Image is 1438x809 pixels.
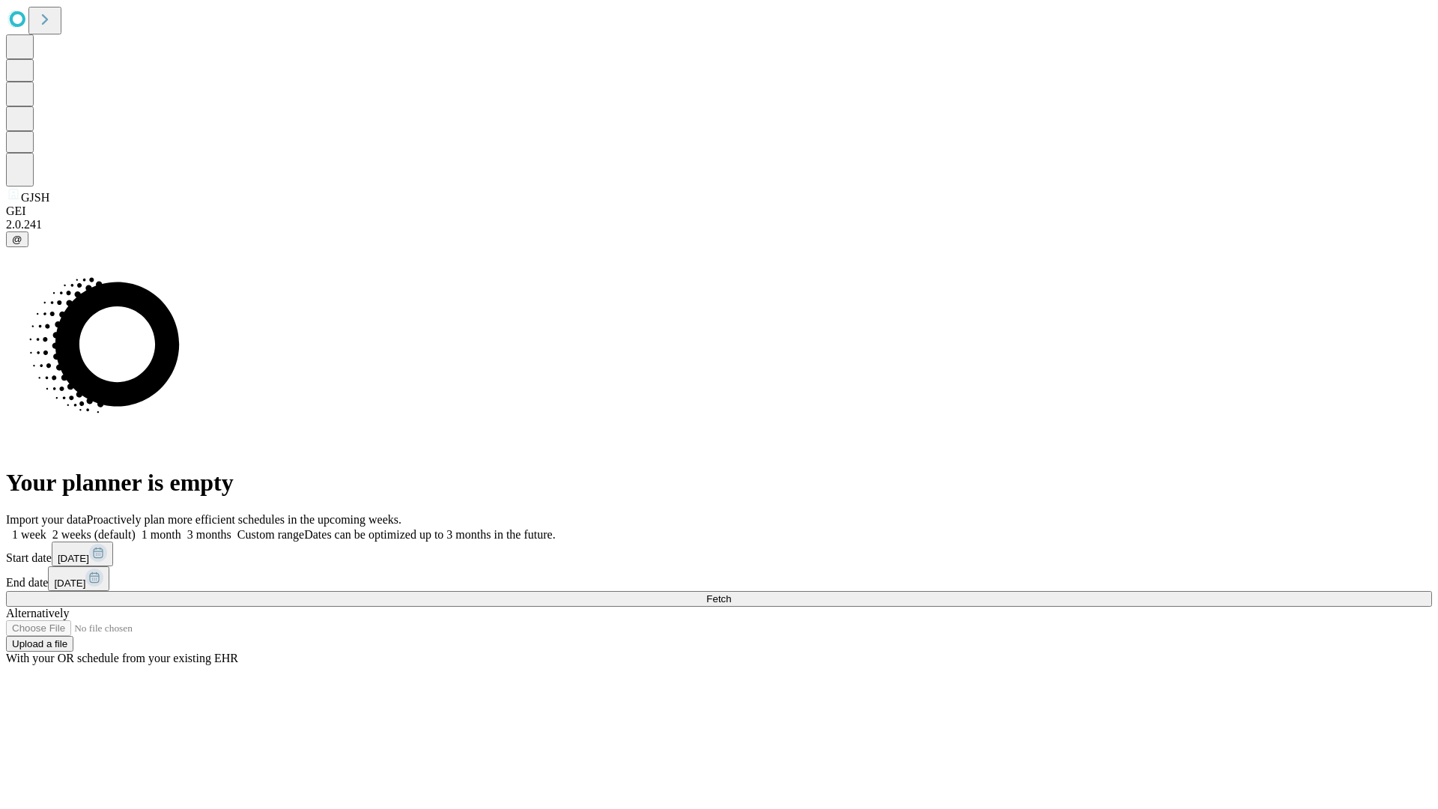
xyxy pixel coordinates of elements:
span: 1 week [12,528,46,541]
h1: Your planner is empty [6,469,1432,497]
span: @ [12,234,22,245]
div: GEI [6,204,1432,218]
span: [DATE] [58,553,89,564]
span: Proactively plan more efficient schedules in the upcoming weeks. [87,513,401,526]
button: @ [6,231,28,247]
span: Alternatively [6,607,69,619]
button: [DATE] [48,566,109,591]
div: Start date [6,542,1432,566]
span: 2 weeks (default) [52,528,136,541]
button: Fetch [6,591,1432,607]
span: 1 month [142,528,181,541]
span: Custom range [237,528,304,541]
span: With your OR schedule from your existing EHR [6,652,238,664]
span: Dates can be optimized up to 3 months in the future. [304,528,555,541]
button: Upload a file [6,636,73,652]
span: [DATE] [54,578,85,589]
span: GJSH [21,191,49,204]
span: Fetch [706,593,731,605]
div: End date [6,566,1432,591]
span: Import your data [6,513,87,526]
div: 2.0.241 [6,218,1432,231]
span: 3 months [187,528,231,541]
button: [DATE] [52,542,113,566]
